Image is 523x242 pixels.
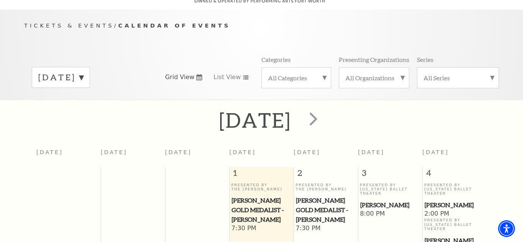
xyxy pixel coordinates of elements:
[360,183,420,196] p: Presented By [US_STATE] Ballet Theater
[230,167,294,182] span: 1
[423,74,492,82] label: All Series
[268,74,325,82] label: All Categories
[417,55,433,63] p: Series
[299,107,327,134] button: next
[425,200,484,210] span: [PERSON_NAME]
[24,21,499,31] p: /
[296,224,356,233] span: 7:30 PM
[165,145,229,167] th: [DATE]
[423,167,487,182] span: 4
[345,74,403,82] label: All Organizations
[36,145,101,167] th: [DATE]
[214,73,241,81] span: List View
[229,149,256,155] span: [DATE]
[296,183,356,192] p: Presented By The [PERSON_NAME]
[358,149,385,155] span: [DATE]
[219,108,291,132] h2: [DATE]
[24,22,114,29] span: Tickets & Events
[261,55,291,63] p: Categories
[296,196,356,224] span: [PERSON_NAME] Gold Medalist - [PERSON_NAME]
[101,145,165,167] th: [DATE]
[294,167,358,182] span: 2
[498,220,515,237] div: Accessibility Menu
[424,218,485,231] p: Presented By [US_STATE] Ballet Theater
[232,196,291,224] span: [PERSON_NAME] Gold Medalist - [PERSON_NAME]
[360,200,420,210] span: [PERSON_NAME]
[360,210,420,218] span: 8:00 PM
[358,167,422,182] span: 3
[339,55,409,63] p: Presenting Organizations
[231,224,292,233] span: 7:30 PM
[294,149,320,155] span: [DATE]
[165,73,194,81] span: Grid View
[424,183,485,196] p: Presented By [US_STATE] Ballet Theater
[422,149,449,155] span: [DATE]
[118,22,230,29] span: Calendar of Events
[424,210,485,218] span: 2:00 PM
[38,71,83,83] label: [DATE]
[231,183,292,192] p: Presented By The [PERSON_NAME]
